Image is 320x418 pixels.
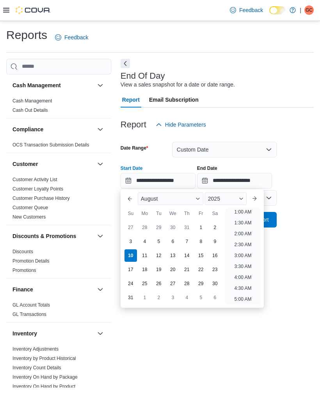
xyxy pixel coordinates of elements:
div: Fr [195,207,207,220]
div: View a sales snapshot for a date or date range. [121,81,235,89]
h3: Report [121,120,146,129]
button: Finance [12,286,94,293]
button: Inventory [12,330,94,337]
li: 1:00 AM [231,207,254,217]
div: Th [181,207,193,220]
a: Promotions [12,268,36,273]
div: day-6 [209,291,221,304]
li: 3:00 AM [231,251,254,260]
div: day-17 [124,263,137,276]
a: New Customers [12,214,46,220]
button: Cash Management [12,81,94,89]
div: day-3 [167,291,179,304]
li: 2:00 AM [231,229,254,238]
div: Discounts & Promotions [6,247,111,278]
a: Feedback [227,2,266,18]
div: day-12 [153,249,165,262]
div: day-9 [209,235,221,248]
button: Discounts & Promotions [12,232,94,240]
div: day-7 [181,235,193,248]
ul: Time [225,208,261,305]
a: Customer Loyalty Points [12,186,63,192]
a: Customer Purchase History [12,196,70,201]
div: day-31 [124,291,137,304]
div: Customer [6,175,111,225]
div: day-20 [167,263,179,276]
li: 2:30 AM [231,240,254,249]
h3: Cash Management [12,81,61,89]
a: GL Account Totals [12,302,50,308]
a: Feedback [52,30,91,45]
div: August, 2025 [124,220,222,305]
p: | [300,5,301,15]
div: day-1 [139,291,151,304]
div: Finance [6,300,111,322]
div: day-13 [167,249,179,262]
img: Cova [16,6,51,14]
div: Button. Open the month selector. August is currently selected. [138,192,203,205]
span: Feedback [64,34,88,41]
a: Inventory On Hand by Package [12,374,78,380]
div: day-15 [195,249,207,262]
div: day-2 [209,221,221,234]
label: Start Date [121,165,143,171]
button: Customer [96,159,105,169]
input: Press the down key to open a popover containing a calendar. [197,173,272,189]
button: Next [121,59,130,68]
div: day-8 [195,235,207,248]
h3: Discounts & Promotions [12,232,76,240]
div: day-27 [124,221,137,234]
div: day-30 [209,277,221,290]
button: Cash Management [96,81,105,90]
h3: End Of Day [121,71,165,81]
div: day-2 [153,291,165,304]
div: day-24 [124,277,137,290]
li: 4:00 AM [231,273,254,282]
div: Su [124,207,137,220]
li: 5:00 AM [231,295,254,304]
div: day-30 [167,221,179,234]
div: day-18 [139,263,151,276]
div: day-26 [153,277,165,290]
div: day-29 [195,277,207,290]
div: day-29 [153,221,165,234]
a: Customer Queue [12,205,48,210]
a: Cash Management [12,98,52,104]
div: day-5 [153,235,165,248]
span: Email Subscription [149,92,199,108]
span: GC [306,5,313,15]
div: day-4 [139,235,151,248]
div: day-5 [195,291,207,304]
h3: Inventory [12,330,37,337]
div: day-4 [181,291,193,304]
div: day-10 [124,249,137,262]
a: Customer Activity List [12,177,57,182]
a: Inventory On Hand by Product [12,384,75,389]
button: Inventory [96,329,105,338]
h1: Reports [6,27,47,43]
a: Discounts [12,249,33,254]
button: Compliance [12,125,94,133]
button: Previous Month [124,192,136,205]
h3: Customer [12,160,38,168]
label: Date Range [121,145,148,151]
a: Inventory Adjustments [12,346,59,352]
input: Dark Mode [269,6,286,14]
a: Inventory by Product Historical [12,356,76,361]
div: day-3 [124,235,137,248]
button: Custom Date [172,142,277,157]
div: Mo [139,207,151,220]
span: Hide Parameters [165,121,206,129]
a: Promotion Details [12,258,50,264]
div: day-28 [139,221,151,234]
button: Next month [248,192,261,205]
div: day-25 [139,277,151,290]
div: day-28 [181,277,193,290]
button: Discounts & Promotions [96,231,105,241]
h3: Compliance [12,125,43,133]
span: 2025 [208,196,220,202]
div: day-22 [195,263,207,276]
div: day-31 [181,221,193,234]
button: Open list of options [266,195,272,201]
